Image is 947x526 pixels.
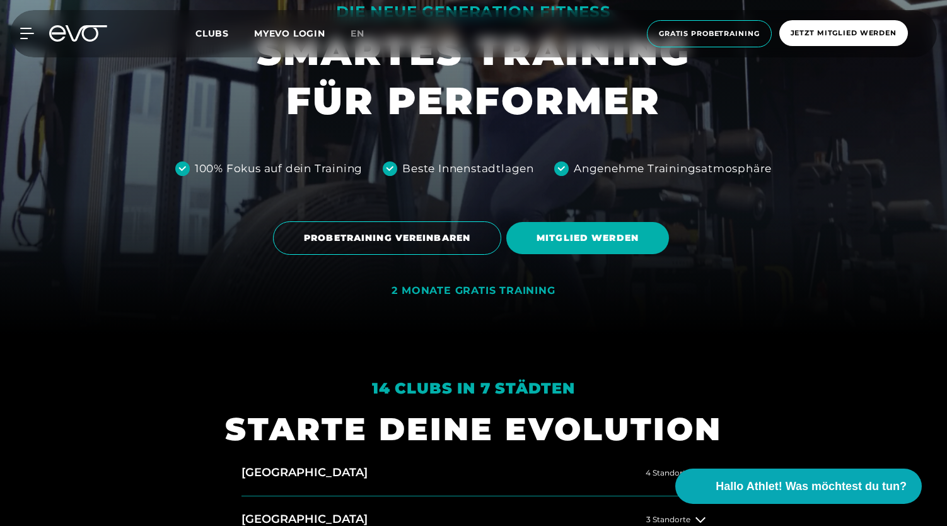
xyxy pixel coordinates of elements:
span: en [351,28,364,39]
span: Clubs [195,28,229,39]
h1: STARTE DEINE EVOLUTION [225,409,722,450]
span: Jetzt Mitglied werden [791,28,897,38]
h2: [GEOGRAPHIC_DATA] [241,465,368,481]
div: Beste Innenstadtlagen [402,161,534,177]
a: MYEVO LOGIN [254,28,325,39]
span: MITGLIED WERDEN [537,231,639,245]
button: [GEOGRAPHIC_DATA]4 Standorte [241,450,706,496]
button: Hallo Athlet! Was möchtest du tun? [675,469,922,504]
em: 14 Clubs in 7 Städten [372,379,575,397]
a: en [351,26,380,41]
a: MITGLIED WERDEN [506,213,674,264]
span: Hallo Athlet! Was möchtest du tun? [716,478,907,495]
a: Jetzt Mitglied werden [776,20,912,47]
h1: SMARTES TRAINING FÜR PERFORMER [257,27,690,126]
a: Gratis Probetraining [643,20,776,47]
span: 3 Standorte [646,515,690,523]
a: PROBETRAINING VEREINBAREN [273,212,506,264]
div: 100% Fokus auf dein Training [195,161,363,177]
div: 2 MONATE GRATIS TRAINING [392,284,555,298]
a: Clubs [195,27,254,39]
div: Angenehme Trainingsatmosphäre [574,161,772,177]
span: PROBETRAINING VEREINBAREN [304,231,470,245]
span: 4 Standorte [646,469,690,477]
span: Gratis Probetraining [659,28,760,39]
